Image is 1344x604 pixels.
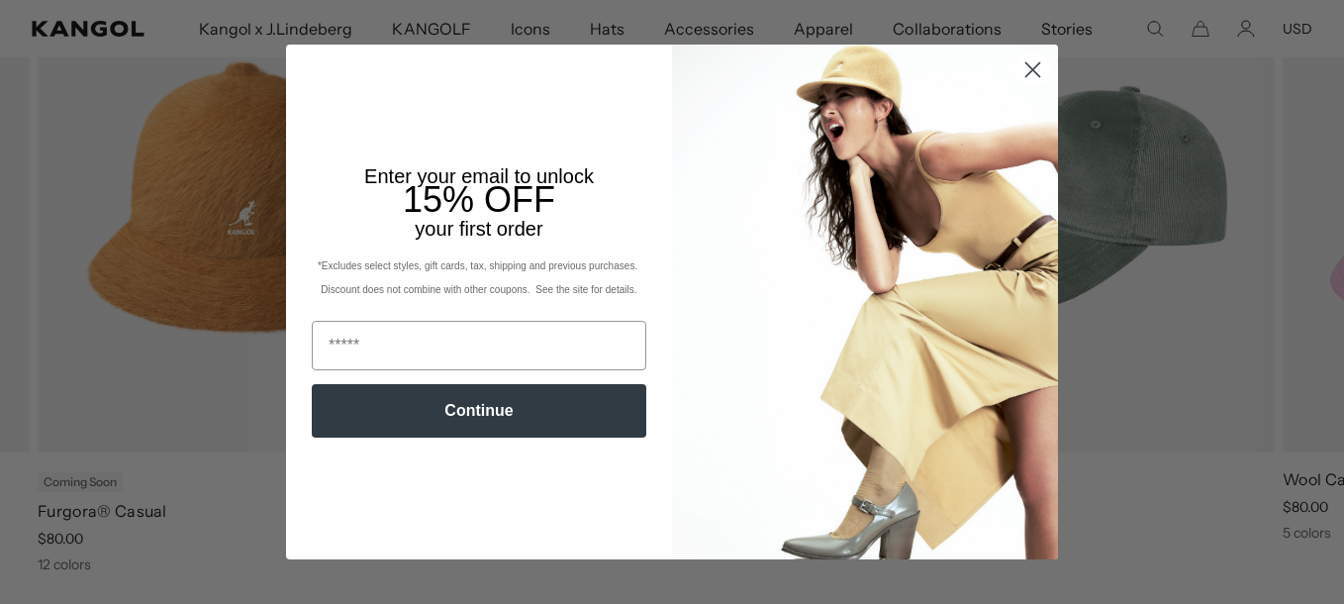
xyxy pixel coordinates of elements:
[312,321,646,370] input: Email
[672,45,1058,559] img: 93be19ad-e773-4382-80b9-c9d740c9197f.jpeg
[403,179,555,220] span: 15% OFF
[1015,52,1050,87] button: Close dialog
[312,384,646,438] button: Continue
[318,260,640,295] span: *Excludes select styles, gift cards, tax, shipping and previous purchases. Discount does not comb...
[415,218,542,240] span: your first order
[364,165,594,187] span: Enter your email to unlock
